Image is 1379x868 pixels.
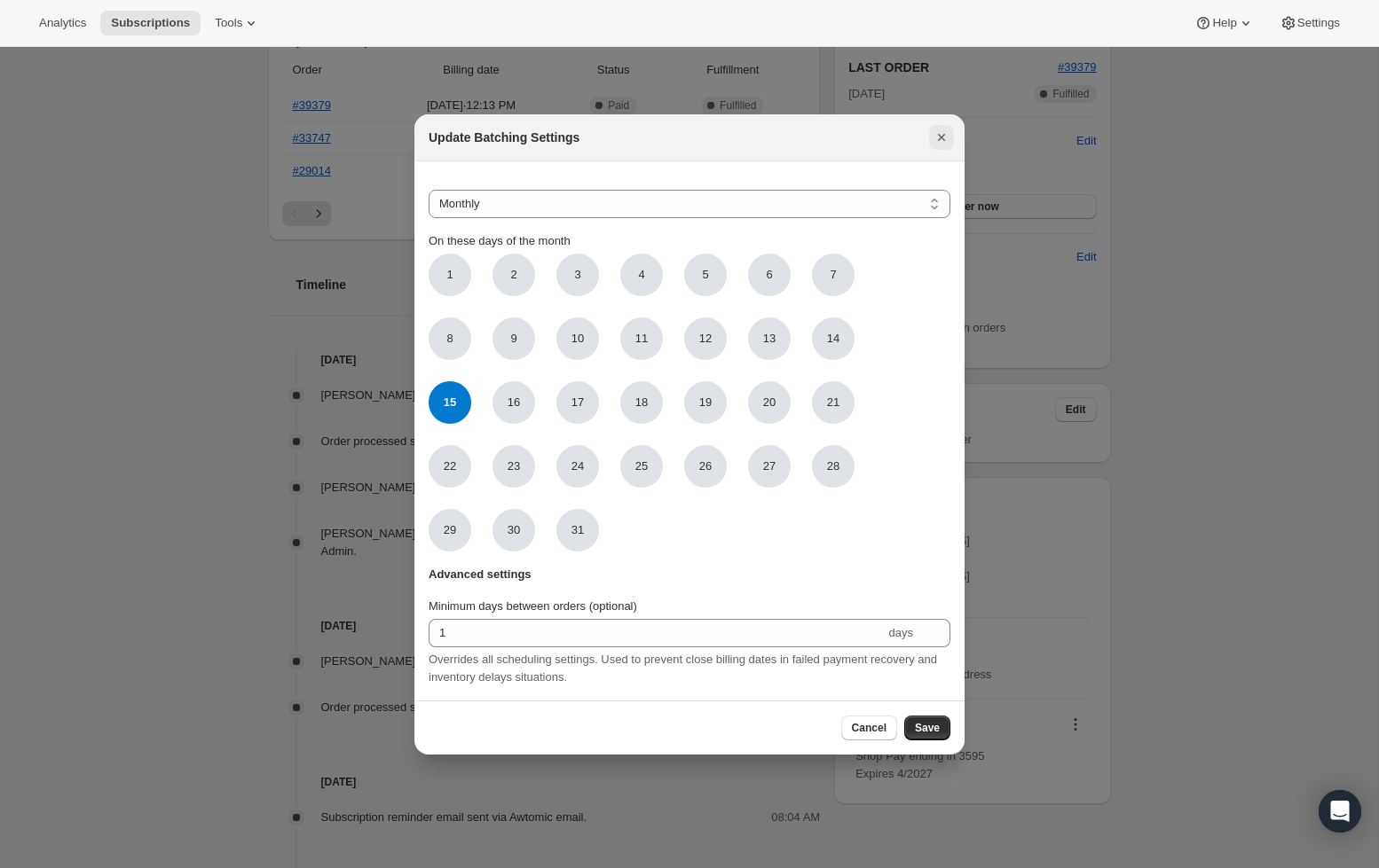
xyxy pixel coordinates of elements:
span: Tools [215,16,242,30]
span: 1 [446,266,453,284]
span: 29 [444,521,456,539]
span: 28 [827,457,839,475]
span: 5 [702,266,708,284]
button: Save [904,716,950,740]
div: Open Intercom Messenger [1319,790,1361,833]
h2: Update Batching Settings [429,129,579,146]
span: 6 [766,266,772,284]
span: Overrides all scheduling settings. Used to prevent close billing dates in failed payment recovery... [429,653,937,684]
span: 21 [827,394,839,411]
span: 13 [763,330,776,348]
span: Settings [1297,16,1340,30]
span: 15 [429,381,471,424]
span: Help [1212,16,1236,30]
span: 4 [638,266,644,284]
span: 10 [571,330,584,348]
button: Tools [204,11,271,35]
span: Subscriptions [111,16,190,30]
span: 20 [763,394,776,411]
span: Advanced settings [429,566,532,583]
span: days [889,626,913,639]
span: 3 [574,266,580,284]
span: On these days of the month [429,234,571,247]
span: 19 [699,394,712,411]
span: 2 [510,266,516,284]
span: Minimum days between orders (optional) [429,599,637,613]
span: 9 [510,330,516,348]
span: 14 [827,330,839,348]
span: Analytics [39,16,86,30]
span: 7 [830,266,836,284]
span: 27 [763,457,776,475]
span: 31 [571,521,584,539]
span: 8 [446,330,453,348]
span: 22 [444,457,456,475]
span: 26 [699,457,712,475]
span: 16 [508,394,520,411]
span: 18 [635,394,648,411]
button: Subscriptions [100,11,201,35]
span: 25 [635,457,648,475]
span: 23 [508,457,520,475]
span: Save [915,721,940,735]
span: 24 [571,457,584,475]
span: 17 [571,394,584,411]
button: Cancel [841,716,897,740]
span: Cancel [852,721,886,735]
span: 12 [699,330,712,348]
button: Analytics [28,11,97,35]
span: 11 [635,330,648,348]
button: Settings [1269,11,1351,35]
button: Help [1184,11,1265,35]
button: Close [929,125,954,150]
span: 30 [508,521,520,539]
